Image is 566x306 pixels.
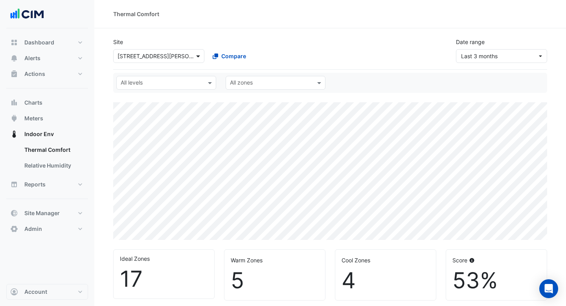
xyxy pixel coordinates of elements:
span: Site Manager [24,209,60,217]
button: Meters [6,111,88,126]
app-icon: Dashboard [10,39,18,46]
button: Actions [6,66,88,82]
button: Site Manager [6,205,88,221]
span: Charts [24,99,42,107]
div: 53% [452,267,540,294]
app-icon: Actions [10,70,18,78]
label: Site [113,38,123,46]
div: 4 [342,267,430,294]
label: Date range [456,38,485,46]
button: Indoor Env [6,126,88,142]
span: Indoor Env [24,130,54,138]
span: Dashboard [24,39,54,46]
app-icon: Charts [10,99,18,107]
app-icon: Meters [10,114,18,122]
span: Admin [24,225,42,233]
app-icon: Alerts [10,54,18,62]
div: Ideal Zones [120,254,208,263]
span: Compare [221,52,246,60]
div: All levels [119,78,143,88]
div: All zones [229,78,253,88]
button: Last 3 months [456,49,547,63]
span: Reports [24,181,46,188]
button: Dashboard [6,35,88,50]
span: Actions [24,70,45,78]
app-icon: Site Manager [10,209,18,217]
div: 17 [120,266,208,292]
button: Account [6,284,88,300]
span: Alerts [24,54,40,62]
div: Cool Zones [342,256,430,264]
app-icon: Admin [10,225,18,233]
div: Score [452,256,540,264]
a: Relative Humidity [18,158,88,173]
button: Compare [208,49,251,63]
a: Thermal Comfort [18,142,88,158]
button: Charts [6,95,88,111]
span: Account [24,288,47,296]
span: Meters [24,114,43,122]
app-icon: Reports [10,181,18,188]
button: Alerts [6,50,88,66]
div: Indoor Env [6,142,88,177]
img: Company Logo [9,6,45,22]
div: Open Intercom Messenger [539,279,558,298]
div: 5 [231,267,319,294]
button: Admin [6,221,88,237]
button: Reports [6,177,88,192]
div: Thermal Comfort [113,10,159,18]
app-icon: Indoor Env [10,130,18,138]
div: Warm Zones [231,256,319,264]
span: 01 Jul 25 - 30 Sep 25 [461,53,498,59]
